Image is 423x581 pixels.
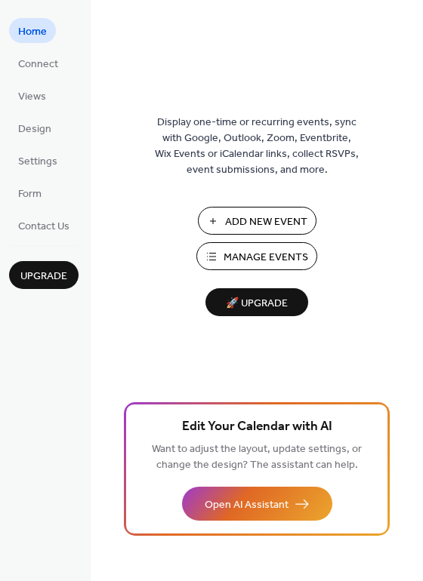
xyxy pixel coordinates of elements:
[18,121,51,137] span: Design
[152,439,362,475] span: Want to adjust the layout, update settings, or change the design? The assistant can help.
[9,180,51,205] a: Form
[205,497,289,513] span: Open AI Assistant
[182,417,332,438] span: Edit Your Calendar with AI
[18,154,57,170] span: Settings
[215,294,299,314] span: 🚀 Upgrade
[18,219,69,235] span: Contact Us
[18,186,42,202] span: Form
[9,115,60,140] a: Design
[205,288,308,316] button: 🚀 Upgrade
[20,269,67,284] span: Upgrade
[9,261,79,289] button: Upgrade
[9,148,66,173] a: Settings
[9,83,55,108] a: Views
[198,207,316,235] button: Add New Event
[9,51,67,75] a: Connect
[9,18,56,43] a: Home
[18,57,58,72] span: Connect
[18,24,47,40] span: Home
[196,242,317,270] button: Manage Events
[225,214,307,230] span: Add New Event
[182,487,332,521] button: Open AI Assistant
[9,213,79,238] a: Contact Us
[18,89,46,105] span: Views
[155,115,359,178] span: Display one-time or recurring events, sync with Google, Outlook, Zoom, Eventbrite, Wix Events or ...
[224,250,308,266] span: Manage Events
